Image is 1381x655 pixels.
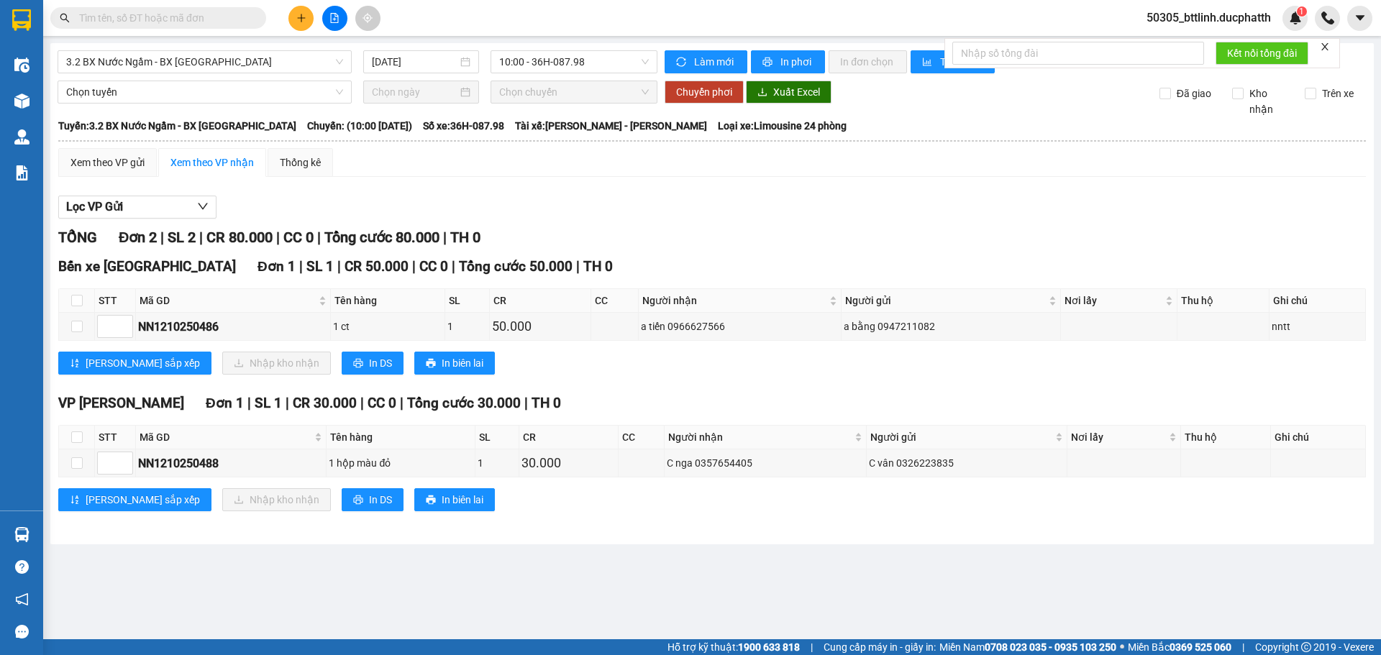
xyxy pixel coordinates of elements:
button: printerIn DS [342,352,404,375]
div: Xem theo VP gửi [70,155,145,170]
button: downloadNhập kho nhận [222,488,331,511]
div: 30.000 [521,453,616,473]
span: CC 0 [419,258,448,275]
button: caret-down [1347,6,1372,31]
span: In phơi [780,54,813,70]
th: Tên hàng [331,289,445,313]
span: SL 1 [306,258,334,275]
span: Hỗ trợ kỹ thuật: [667,639,800,655]
span: | [524,395,528,411]
span: 10:00 - 36H-087.98 [499,51,649,73]
th: STT [95,426,136,449]
span: Mã GD [140,429,311,445]
span: Mã GD [140,293,316,308]
span: In biên lai [442,492,483,508]
button: printerIn biên lai [414,352,495,375]
img: phone-icon [1321,12,1334,24]
button: plus [288,6,314,31]
span: [PERSON_NAME] sắp xếp [86,355,200,371]
span: | [576,258,580,275]
img: warehouse-icon [14,129,29,145]
span: Người gửi [870,429,1052,445]
button: downloadNhập kho nhận [222,352,331,375]
img: solution-icon [14,165,29,180]
th: SL [475,426,519,449]
button: sort-ascending[PERSON_NAME] sắp xếp [58,352,211,375]
span: close [1320,42,1330,52]
span: Đơn 1 [206,395,244,411]
span: Kết nối tổng đài [1227,45,1297,61]
th: SL [445,289,489,313]
span: | [360,395,364,411]
img: icon-new-feature [1289,12,1302,24]
span: Bến xe [GEOGRAPHIC_DATA] [58,258,236,275]
span: | [317,229,321,246]
span: | [199,229,203,246]
td: NN1210250488 [136,449,327,477]
button: file-add [322,6,347,31]
span: Tài xế: [PERSON_NAME] - [PERSON_NAME] [515,118,707,134]
span: Lọc VP Gửi [66,198,123,216]
button: printerIn DS [342,488,404,511]
b: Tuyến: 3.2 BX Nước Ngầm - BX [GEOGRAPHIC_DATA] [58,120,296,132]
span: Loại xe: Limousine 24 phòng [718,118,847,134]
td: NN1210250486 [136,313,331,341]
div: 1 [447,319,486,334]
span: | [276,229,280,246]
button: aim [355,6,380,31]
th: CR [490,289,591,313]
strong: 1900 633 818 [738,641,800,653]
button: bar-chartThống kê [911,50,995,73]
input: Chọn ngày [372,84,457,100]
div: nntt [1272,319,1363,334]
span: 50305_bttlinh.ducphatth [1135,9,1282,27]
span: Nơi lấy [1071,429,1166,445]
input: Tìm tên, số ĐT hoặc mã đơn [79,10,249,26]
span: TH 0 [450,229,480,246]
span: CR 30.000 [293,395,357,411]
div: NN1210250488 [138,454,324,472]
span: caret-down [1354,12,1367,24]
span: Người gửi [845,293,1046,308]
span: Chọn tuyến [66,81,343,103]
span: printer [353,495,363,506]
div: C vân 0326223835 [869,455,1065,471]
span: CC 0 [368,395,396,411]
span: VP [PERSON_NAME] [58,395,184,411]
span: copyright [1301,642,1311,652]
span: Số xe: 36H-087.98 [423,118,504,134]
th: Tên hàng [327,426,475,449]
span: down [197,201,209,212]
span: Tổng cước 80.000 [324,229,439,246]
span: TH 0 [532,395,561,411]
span: download [757,87,767,99]
span: 3.2 BX Nước Ngầm - BX Hoằng Hóa [66,51,343,73]
span: | [299,258,303,275]
span: aim [363,13,373,23]
span: SL 2 [168,229,196,246]
span: SL 1 [255,395,282,411]
span: plus [296,13,306,23]
span: | [400,395,404,411]
span: 1 [1299,6,1304,17]
button: downloadXuất Excel [746,81,831,104]
input: Nhập số tổng đài [952,42,1204,65]
button: printerIn phơi [751,50,825,73]
img: warehouse-icon [14,93,29,109]
button: In đơn chọn [829,50,907,73]
span: Kho nhận [1244,86,1294,117]
button: printerIn biên lai [414,488,495,511]
span: Người nhận [668,429,852,445]
span: notification [15,592,29,606]
sup: 1 [1297,6,1307,17]
strong: 0708 023 035 - 0935 103 250 [985,641,1116,653]
button: Lọc VP Gửi [58,196,217,219]
span: Làm mới [694,54,736,70]
span: TH 0 [583,258,613,275]
div: C nga 0357654405 [667,455,864,471]
div: Xem theo VP nhận [170,155,254,170]
span: | [452,258,455,275]
span: Tổng cước 30.000 [407,395,521,411]
div: 1 [478,455,516,471]
span: sort-ascending [70,495,80,506]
